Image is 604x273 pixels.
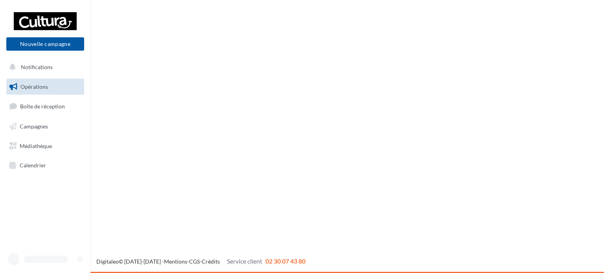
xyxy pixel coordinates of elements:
a: Opérations [5,79,86,95]
span: 02 30 07 43 80 [265,257,306,265]
a: Digitaleo [96,258,119,265]
a: Boîte de réception [5,98,86,115]
a: CGS [189,258,200,265]
button: Notifications [5,59,83,75]
span: Calendrier [20,162,46,169]
span: Boîte de réception [20,103,65,110]
span: Notifications [21,64,53,70]
a: Campagnes [5,118,86,135]
span: Service client [227,257,262,265]
span: Opérations [20,83,48,90]
span: Médiathèque [20,142,52,149]
button: Nouvelle campagne [6,37,84,51]
span: © [DATE]-[DATE] - - - [96,258,306,265]
a: Crédits [202,258,220,265]
a: Calendrier [5,157,86,174]
a: Médiathèque [5,138,86,154]
span: Campagnes [20,123,48,130]
a: Mentions [164,258,187,265]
